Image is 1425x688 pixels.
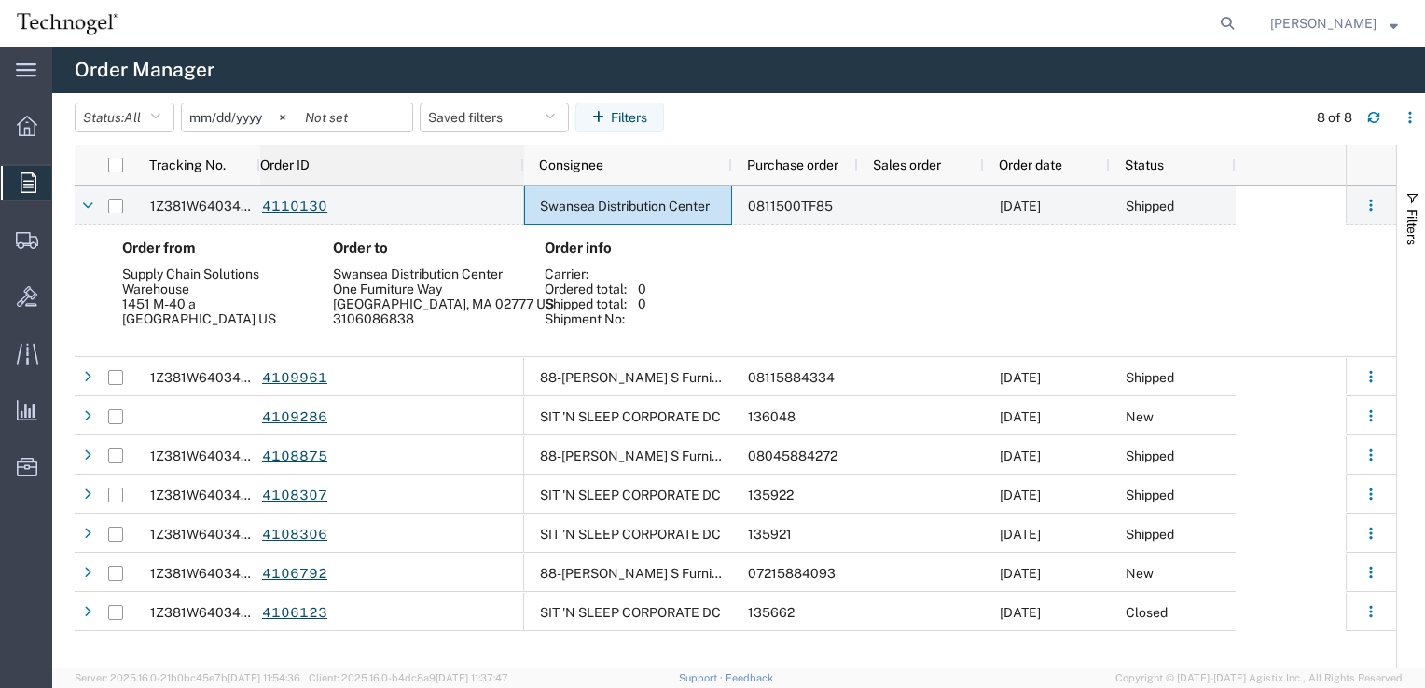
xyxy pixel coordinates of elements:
span: 08/11/2025 [1000,199,1041,213]
span: 1Z381W640342899054 [150,199,298,213]
div: Shipment No: [545,311,638,326]
span: 135921 [748,527,792,542]
span: SIT 'N SLEEP CORPORATE DC [540,527,721,542]
span: Shipped [1126,370,1174,385]
span: Order ID [260,158,310,172]
span: Shipped [1126,488,1174,502]
span: 1Z381W640342541411 [150,448,290,463]
span: [DATE] 11:37:47 [436,672,508,683]
span: 135922 [748,488,794,502]
span: 08115884334 [748,370,835,385]
span: Copyright © [DATE]-[DATE] Agistix Inc., All Rights Reserved [1115,670,1403,686]
span: 88-Jerome S Furniture Warehouse [540,370,806,385]
a: 4106792 [261,557,328,590]
a: 4108306 [261,518,328,551]
span: 08/11/2025 [1000,370,1041,385]
span: SIT 'N SLEEP CORPORATE DC [540,488,721,502]
h4: Order info [545,240,737,256]
button: Filters [575,103,664,132]
h4: Order from [122,240,314,256]
img: logo [13,9,121,37]
a: 4109961 [261,362,328,394]
a: 4109286 [261,401,328,433]
div: 8 of 8 [1317,108,1352,128]
a: 4108875 [261,440,328,473]
div: Supply Chain Solutions [122,267,314,282]
span: 08045884272 [748,448,837,463]
button: Saved filters [420,103,569,132]
span: Purchase order [747,158,838,172]
span: 1Z381W640342632411 [150,370,292,385]
div: 3106086838 [333,311,525,326]
span: 88-Jerome S Furniture Warehouse [540,448,806,463]
div: Warehouse [122,282,314,296]
h4: Order Manager [75,47,214,93]
span: 136048 [748,409,796,424]
a: 4108307 [261,479,328,512]
div: Shipped total: [545,296,638,311]
span: Server: 2025.16.0-21b0bc45e7b [75,672,300,683]
span: New [1126,566,1154,581]
span: All [124,110,141,125]
div: 1451 M-40 a [122,296,314,311]
span: 07/21/2025 [1000,566,1041,581]
span: 08/04/2025 [1000,448,1041,463]
span: SIT 'N SLEEP CORPORATE DC [540,409,721,424]
div: Swansea Distribution Center [333,267,525,282]
span: Shipped [1126,199,1174,213]
span: Swansea Distribution Center [540,199,710,213]
span: 07215884093 [748,566,836,581]
a: Support [679,672,726,683]
input: Not set [297,103,412,131]
a: 4110130 [261,190,328,223]
span: Shipped [1126,527,1174,542]
span: Consignee [539,158,603,172]
span: 1Z381W640342849296 [150,527,297,542]
div: [GEOGRAPHIC_DATA], MA 02777 US [333,296,525,311]
span: 1Z381W640342909471 [150,605,295,620]
span: 08/06/2025 [1000,409,1041,424]
span: 07/16/2025 [1000,605,1041,620]
a: Feedback [726,672,773,683]
a: 4106123 [261,597,328,629]
div: Carrier: [545,267,638,282]
button: [PERSON_NAME] [1269,12,1399,34]
div: 0 [638,296,646,311]
span: Filters [1404,209,1419,245]
span: Closed [1126,605,1168,620]
span: Order date [999,158,1062,172]
span: 135662 [748,605,795,620]
span: SIT 'N SLEEP CORPORATE DC [540,605,721,620]
span: 07/30/2025 [1000,488,1041,502]
div: Ordered total: [545,282,638,296]
span: 1Z381W640342824651 [150,566,295,581]
span: Kelly Robinson [1270,13,1377,34]
span: Status [1125,158,1164,172]
h4: Order to [333,240,525,256]
span: New [1126,409,1154,424]
div: [GEOGRAPHIC_DATA] US [122,311,314,326]
span: [DATE] 11:54:36 [228,672,300,683]
span: Client: 2025.16.0-b4dc8a9 [309,672,508,683]
div: One Furniture Way [333,282,525,296]
button: Status:All [75,103,174,132]
span: 1Z381W640342660668 [150,488,298,502]
span: 0811500TF85 [748,199,833,213]
span: Shipped [1126,448,1174,463]
span: 07/30/2025 [1000,527,1041,542]
span: Tracking No. [149,158,226,172]
span: Sales order [873,158,941,172]
input: Not set [182,103,297,131]
span: 88-Jerome S Furniture Warehouse [540,566,806,581]
div: 0 [638,282,646,296]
